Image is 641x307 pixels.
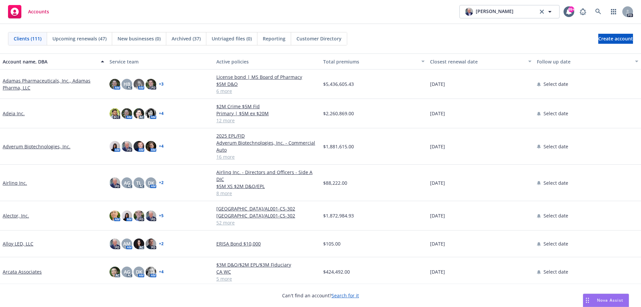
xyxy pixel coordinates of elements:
div: Drag to move [583,294,592,307]
div: 99+ [568,6,574,12]
span: Can't find an account? [282,292,359,299]
span: [DATE] [430,143,445,150]
a: Alector, Inc. [3,212,29,219]
img: photo [134,141,144,152]
a: Switch app [607,5,620,18]
img: photo [110,141,120,152]
a: License bond | MS Board of Pharmacy [216,73,318,81]
a: + 2 [159,242,164,246]
img: photo [122,210,132,221]
button: Closest renewal date [427,53,534,69]
img: photo [110,177,120,188]
a: CA WC [216,268,318,275]
span: [DATE] [430,179,445,186]
a: clear selection [538,8,546,16]
span: $2,260,869.00 [323,110,354,117]
a: + 2 [159,181,164,185]
a: Adeia Inc. [3,110,25,117]
span: [DATE] [430,268,445,275]
span: $105.00 [323,240,341,247]
button: photo[PERSON_NAME]clear selection [459,5,560,18]
span: [DATE] [430,240,445,247]
a: Airlinq Inc. [3,179,27,186]
span: Archived (37) [172,35,201,42]
span: TL [136,179,142,186]
a: $2M Crime $5M Fid [216,103,318,110]
a: + 4 [159,144,164,148]
a: Alloy LED, LLC [3,240,33,247]
img: photo [122,108,132,119]
img: photo [110,210,120,221]
a: Adverum Biotechnologies, Inc. [3,143,70,150]
span: Select date [544,110,568,117]
a: $5M D&O [216,81,318,88]
span: [DATE] [430,212,445,219]
span: AG [124,179,130,186]
span: AG [124,268,130,275]
span: AM [123,240,131,247]
div: Service team [110,58,211,65]
span: Untriaged files (0) [212,35,252,42]
a: Adamas Pharmaceuticals, Inc., Adamas Pharma, LLC [3,77,104,91]
span: $5,436,605.43 [323,81,354,88]
button: Follow up date [534,53,641,69]
a: [GEOGRAPHIC_DATA]/AL001-CS-302 [216,205,318,212]
span: $1,881,615.00 [323,143,354,150]
a: $3M D&O/$2M EPL/$3M Fiduciary [216,261,318,268]
span: Nova Assist [597,297,623,303]
a: + 3 [159,82,164,86]
span: Upcoming renewals (47) [52,35,106,42]
span: Accounts [28,9,49,14]
a: Adverum Biotechnologies, Inc. - Commercial Auto [216,139,318,153]
img: photo [134,108,144,119]
img: photo [146,141,156,152]
div: Closest renewal date [430,58,524,65]
a: Search [592,5,605,18]
span: [DATE] [430,110,445,117]
span: HB [124,81,130,88]
div: Account name, DBA [3,58,97,65]
a: Airlinq Inc. - Directors and Officers - Side A DIC [216,169,318,183]
span: Reporting [263,35,285,42]
img: photo [146,108,156,119]
a: 16 more [216,153,318,160]
a: + 4 [159,270,164,274]
span: Select date [544,81,568,88]
img: photo [110,79,120,90]
button: Nova Assist [583,294,629,307]
span: [DATE] [430,81,445,88]
button: Service team [107,53,214,69]
span: Select date [544,268,568,275]
a: + 5 [159,214,164,218]
a: 8 more [216,190,318,197]
a: Accounts [5,2,52,21]
a: Search for it [332,292,359,299]
a: [GEOGRAPHIC_DATA]/AL001-CS-302 [216,212,318,219]
img: photo [146,239,156,249]
span: $424,492.00 [323,268,350,275]
img: photo [110,108,120,119]
img: photo [146,267,156,277]
img: photo [465,8,473,16]
img: photo [146,210,156,221]
img: photo [110,239,120,249]
a: 2025 EPL/FID [216,132,318,139]
span: Clients (111) [14,35,41,42]
img: photo [122,141,132,152]
a: 5 more [216,275,318,282]
div: Active policies [216,58,318,65]
span: DK [136,268,142,275]
div: Follow up date [537,58,631,65]
span: [PERSON_NAME] [476,8,513,16]
a: Arcata Associates [3,268,42,275]
img: photo [134,239,144,249]
a: Primary | $5M ex $20M [216,110,318,117]
span: $88,222.00 [323,179,347,186]
img: photo [146,79,156,90]
span: DK [148,179,154,186]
